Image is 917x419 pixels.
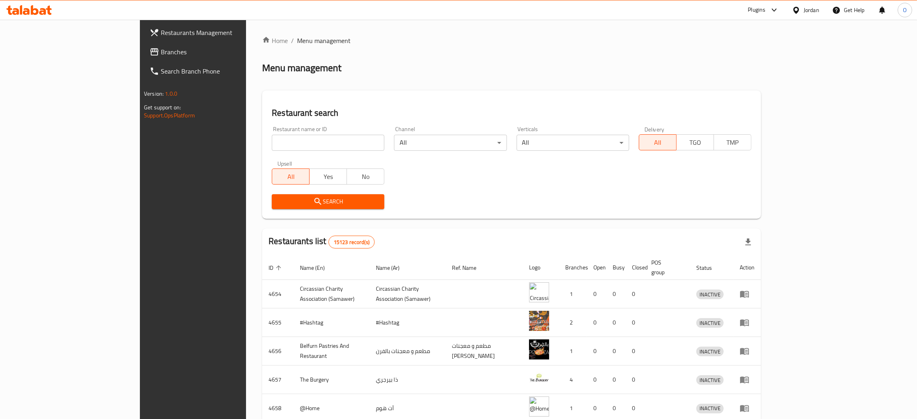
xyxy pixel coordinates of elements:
span: INACTIVE [696,290,724,299]
button: Yes [309,168,347,185]
td: The Burgery [293,366,369,394]
span: Branches [161,47,287,57]
span: TMP [717,137,748,148]
td: 0 [606,308,626,337]
td: 0 [587,337,606,366]
img: ​Circassian ​Charity ​Association​ (Samawer) [529,282,549,302]
td: #Hashtag [369,308,445,337]
span: Search Branch Phone [161,66,287,76]
div: Menu [740,403,755,413]
span: Version: [144,88,164,99]
td: 1 [559,337,587,366]
td: 0 [587,308,606,337]
span: INACTIVE [696,404,724,413]
h2: Restaurants list [269,235,375,249]
h2: Menu management [262,62,341,74]
img: Belfurn Pastries And Restaurant [529,339,549,359]
button: No [347,168,384,185]
span: INACTIVE [696,347,724,356]
th: Logo [523,255,559,280]
label: Delivery [644,126,665,132]
div: Menu [740,289,755,299]
div: INACTIVE [696,290,724,299]
div: INACTIVE [696,347,724,356]
td: ذا بيرجري [369,366,445,394]
h2: Restaurant search [272,107,751,119]
th: Branches [559,255,587,280]
span: INACTIVE [696,376,724,385]
button: All [272,168,310,185]
td: ​Circassian ​Charity ​Association​ (Samawer) [293,280,369,308]
td: 0 [626,308,645,337]
td: 0 [626,280,645,308]
span: INACTIVE [696,318,724,328]
td: 4 [559,366,587,394]
img: The Burgery [529,368,549,388]
span: All [642,137,673,148]
div: Menu [740,318,755,327]
div: Export file [739,232,758,252]
span: TGO [680,137,711,148]
span: Status [696,263,722,273]
td: 0 [587,280,606,308]
td: 2 [559,308,587,337]
td: 0 [606,337,626,366]
a: Search Branch Phone [143,62,293,81]
span: No [350,171,381,183]
span: POS group [651,258,680,277]
input: Search for restaurant name or ID.. [272,135,384,151]
a: Restaurants Management [143,23,293,42]
td: #Hashtag [293,308,369,337]
span: ID [269,263,284,273]
td: مطعم و معجنات بالفرن [369,337,445,366]
td: Belfurn Pastries And Restaurant [293,337,369,366]
td: 0 [626,366,645,394]
span: 15123 record(s) [329,238,374,246]
th: Open [587,255,606,280]
td: 0 [626,337,645,366]
img: #Hashtag [529,311,549,331]
span: All [275,171,306,183]
div: Plugins [748,5,765,15]
span: Search [278,197,378,207]
div: Jordan [804,6,819,14]
span: O [903,6,907,14]
td: 0 [606,366,626,394]
span: Yes [313,171,344,183]
span: Get support on: [144,102,181,113]
td: مطعم و معجنات [PERSON_NAME] [445,337,523,366]
button: All [639,134,677,150]
span: Ref. Name [452,263,487,273]
div: All [394,135,507,151]
div: Menu [740,375,755,384]
span: Name (En) [300,263,335,273]
span: 1.0.0 [165,88,177,99]
button: TMP [714,134,751,150]
div: All [517,135,629,151]
a: Branches [143,42,293,62]
th: Closed [626,255,645,280]
a: Support.OpsPlatform [144,110,195,121]
th: Busy [606,255,626,280]
td: ​Circassian ​Charity ​Association​ (Samawer) [369,280,445,308]
span: Restaurants Management [161,28,287,37]
button: TGO [676,134,714,150]
span: Name (Ar) [376,263,410,273]
span: Menu management [297,36,351,45]
nav: breadcrumb [262,36,761,45]
td: 1 [559,280,587,308]
td: 0 [606,280,626,308]
td: 0 [587,366,606,394]
label: Upsell [277,160,292,166]
div: Total records count [328,236,375,249]
div: Menu [740,346,755,356]
button: Search [272,194,384,209]
img: @Home [529,396,549,417]
th: Action [733,255,761,280]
